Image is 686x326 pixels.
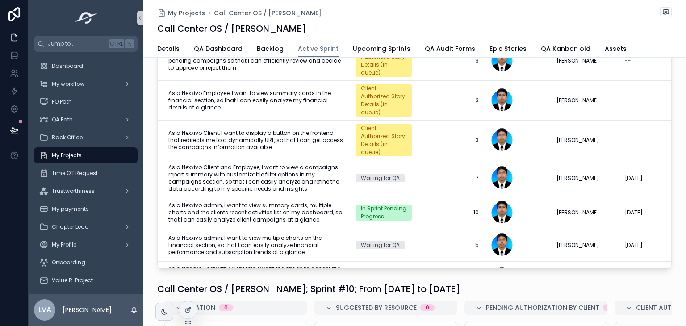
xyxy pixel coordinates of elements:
[556,175,599,182] span: [PERSON_NAME]
[34,255,138,271] a: Onboarding
[157,283,460,295] h1: Call Center OS / [PERSON_NAME]; Sprint #10; From [DATE] to [DATE]
[422,242,479,249] span: 5
[52,241,76,248] span: My Profile
[126,40,133,47] span: K
[52,152,82,159] span: My Projects
[168,8,205,17] span: My Projects
[556,97,599,104] span: [PERSON_NAME]
[214,8,322,17] a: Call Center OS / [PERSON_NAME]
[34,36,138,52] button: Jump to...CtrlK
[361,205,406,221] div: In Sprint Pending Progress
[361,174,400,182] div: Waiting for QA
[52,259,85,266] span: Onboarding
[157,44,180,53] span: Details
[422,175,479,182] a: 7
[224,304,228,311] div: 0
[52,116,73,123] span: QA Path
[556,57,599,64] span: [PERSON_NAME]
[298,41,339,58] a: Active Sprint
[34,201,138,217] a: My payments
[356,124,412,156] a: Client Authorized Story Details (in queue)
[556,242,614,249] a: [PERSON_NAME]
[361,45,406,77] div: Client Authorized Story Details (in queue)
[625,57,631,64] span: --
[168,234,345,256] a: As a Nexxivo admin, I want to view multiple charts on the Financial section, so that I can easily...
[361,84,406,117] div: Client Authorized Story Details (in queue)
[186,303,215,312] span: Ideation
[605,41,627,59] a: Assets
[422,97,479,104] a: 3
[52,98,72,105] span: PO Path
[422,209,479,216] a: 10
[34,112,138,128] a: QA Path
[52,223,89,230] span: Chapter Lead
[425,44,475,53] span: QA Audit Forms
[109,39,124,48] span: Ctrl
[48,40,105,47] span: Jump to...
[168,130,345,151] span: As a Nexxivo Client, I want to display a button on the frontend that redirects me to a dynamicall...
[38,305,51,315] span: LVA
[72,11,100,25] img: App logo
[489,44,527,53] span: Epic Stories
[168,265,345,294] a: As a Nexxivo user with Client role, I want the option to accept the platform's terms and conditio...
[625,209,643,216] span: [DATE]
[34,183,138,199] a: Trustworthiness
[356,174,412,182] a: Waiting for QA
[52,188,95,195] span: Trustworthiness
[353,44,410,53] span: Upcoming Sprints
[34,147,138,163] a: My Projects
[63,305,112,314] p: [PERSON_NAME]
[625,137,681,144] a: --
[625,242,643,249] span: [DATE]
[356,205,412,221] a: In Sprint Pending Progress
[34,58,138,74] a: Dashboard
[556,175,614,182] a: [PERSON_NAME]
[34,94,138,110] a: PO Path
[625,97,631,104] span: --
[34,237,138,253] a: My Profile
[257,41,284,59] a: Backlog
[257,44,284,53] span: Backlog
[625,137,631,144] span: --
[52,170,98,177] span: Time Off Request
[556,209,614,216] a: [PERSON_NAME]
[34,130,138,146] a: Back Office
[157,8,205,17] a: My Projects
[556,97,614,104] a: [PERSON_NAME]
[298,44,339,53] span: Active Sprint
[168,90,345,111] a: As a Nexxivo Employee, I want to view summary cards in the financial section, so that I can easil...
[34,272,138,288] a: Value R. Project
[605,44,627,53] span: Assets
[194,41,243,59] a: QA Dashboard
[168,202,345,223] a: As a Nexxivo admin, I want to view summary cards, multiple charts and the clients recent activiti...
[625,57,681,64] a: --
[52,134,83,141] span: Back Office
[556,137,599,144] span: [PERSON_NAME]
[541,44,590,53] span: QA Kanban old
[157,41,180,59] a: Details
[356,45,412,77] a: Client Authorized Story Details (in queue)
[425,41,475,59] a: QA Audit Forms
[489,41,527,59] a: Epic Stories
[486,303,599,312] span: Pending Authorization by Client
[168,50,345,71] a: As a Nexxivo Employee, I want to view a detailed list of my pending campaigns so that I can effic...
[422,57,479,64] a: 9
[426,304,429,311] div: 0
[34,76,138,92] a: My workflow
[52,205,89,213] span: My payments
[556,209,599,216] span: [PERSON_NAME]
[422,137,479,144] a: 3
[168,164,345,192] a: As a Nexxivo Client and Employee, I want to view a campaigns report summary with customizable fil...
[625,97,681,104] a: --
[361,124,406,156] div: Client Authorized Story Details (in queue)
